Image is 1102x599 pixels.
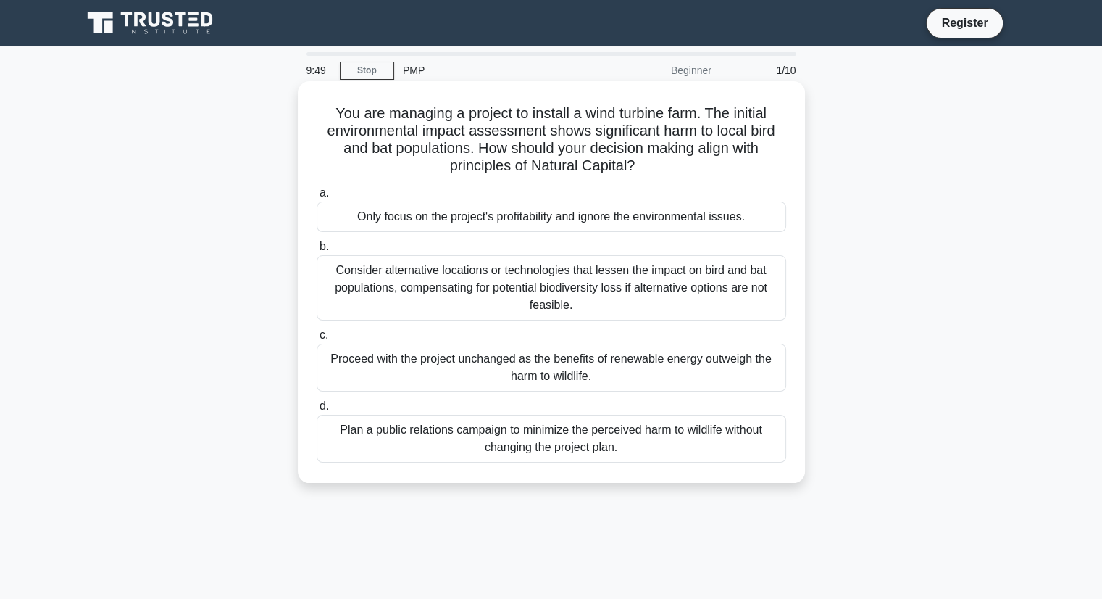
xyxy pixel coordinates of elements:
[317,415,786,463] div: Plan a public relations campaign to minimize the perceived harm to wildlife without changing the ...
[317,202,786,232] div: Only focus on the project's profitability and ignore the environmental issues.
[320,329,328,341] span: c.
[320,240,329,252] span: b.
[320,400,329,412] span: d.
[720,56,805,85] div: 1/10
[593,56,720,85] div: Beginner
[317,255,786,321] div: Consider alternative locations or technologies that lessen the impact on bird and bat populations...
[394,56,593,85] div: PMP
[932,14,996,32] a: Register
[320,186,329,199] span: a.
[340,62,394,80] a: Stop
[315,104,788,175] h5: You are managing a project to install a wind turbine farm. The initial environmental impact asses...
[298,56,340,85] div: 9:49
[317,344,786,392] div: Proceed with the project unchanged as the benefits of renewable energy outweigh the harm to wildl...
